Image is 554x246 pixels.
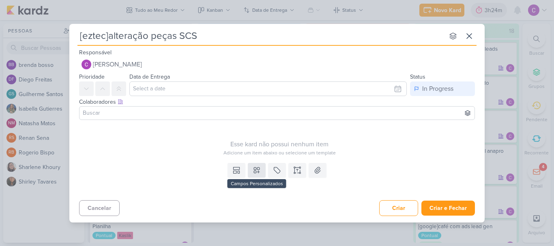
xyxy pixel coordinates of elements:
button: Criar e Fechar [421,201,475,216]
label: Responsável [79,49,112,56]
div: Esse kard não possui nenhum item [79,139,480,149]
div: Colaboradores [79,98,475,106]
img: Carlos Lima [82,60,91,69]
button: [PERSON_NAME] [79,57,475,72]
label: Prioridade [79,73,105,80]
span: [PERSON_NAME] [93,60,142,69]
div: Campos Personalizados [228,179,286,188]
div: Adicione um item abaixo ou selecione um template [79,149,480,156]
button: Cancelar [79,200,120,216]
label: Status [410,73,425,80]
input: Kard Sem Título [77,29,444,43]
button: Criar [379,200,418,216]
input: Select a date [129,81,407,96]
input: Buscar [81,108,473,118]
button: In Progress [410,81,475,96]
label: Data de Entrega [129,73,170,80]
div: In Progress [422,84,453,94]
